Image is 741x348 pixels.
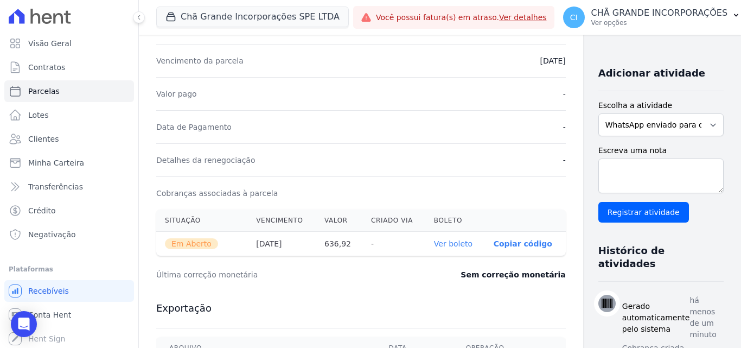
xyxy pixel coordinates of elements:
dt: Detalhes da renegociação [156,155,255,166]
dt: Última correção monetária [156,269,398,280]
div: Plataformas [9,263,130,276]
dd: - [563,88,566,99]
span: Contratos [28,62,65,73]
label: Escreva uma nota [598,145,724,156]
span: Lotes [28,110,49,121]
span: Minha Carteira [28,157,84,168]
a: Contratos [4,56,134,78]
th: Situação [156,210,247,232]
span: Recebíveis [28,286,69,296]
a: Ver detalhes [499,13,547,22]
h3: Adicionar atividade [598,67,705,80]
span: Em Aberto [165,238,218,249]
th: Vencimento [247,210,316,232]
a: Visão Geral [4,33,134,54]
span: Visão Geral [28,38,72,49]
span: Clientes [28,134,59,144]
th: Criado via [362,210,425,232]
a: Ver boleto [434,239,472,248]
a: Transferências [4,176,134,198]
dt: Cobranças associadas à parcela [156,188,278,199]
a: Recebíveis [4,280,134,302]
a: Negativação [4,224,134,245]
span: Negativação [28,229,76,240]
button: Chã Grande Incorporações SPE LTDA [156,7,349,27]
span: Conta Hent [28,309,71,320]
h3: Histórico de atividades [598,244,715,270]
span: Parcelas [28,86,60,97]
dd: Sem correção monetária [461,269,565,280]
th: - [362,232,425,256]
dd: - [563,122,566,132]
div: Open Intercom Messenger [11,311,37,337]
a: Clientes [4,128,134,150]
a: Parcelas [4,80,134,102]
p: há menos de um minuto [689,295,724,340]
th: Boleto [425,210,485,232]
a: Minha Carteira [4,152,134,174]
input: Registrar atividade [598,202,689,223]
dt: Data de Pagamento [156,122,232,132]
dd: - [563,155,566,166]
span: Você possui fatura(s) em atraso. [376,12,547,23]
button: Copiar código [494,239,552,248]
th: Valor [316,210,362,232]
dt: Valor pago [156,88,197,99]
p: Ver opções [591,18,728,27]
label: Escolha a atividade [598,100,724,111]
a: Conta Hent [4,304,134,326]
span: Transferências [28,181,83,192]
dd: [DATE] [540,55,565,66]
span: Crédito [28,205,56,216]
span: CI [570,14,578,21]
h3: Gerado automaticamente pelo sistema [622,301,690,335]
h3: Exportação [156,302,566,315]
a: Crédito [4,200,134,222]
th: 636,92 [316,232,362,256]
p: CHÃ GRANDE INCORPORAÇÕES [591,8,728,18]
a: Lotes [4,104,134,126]
dt: Vencimento da parcela [156,55,244,66]
th: [DATE] [247,232,316,256]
